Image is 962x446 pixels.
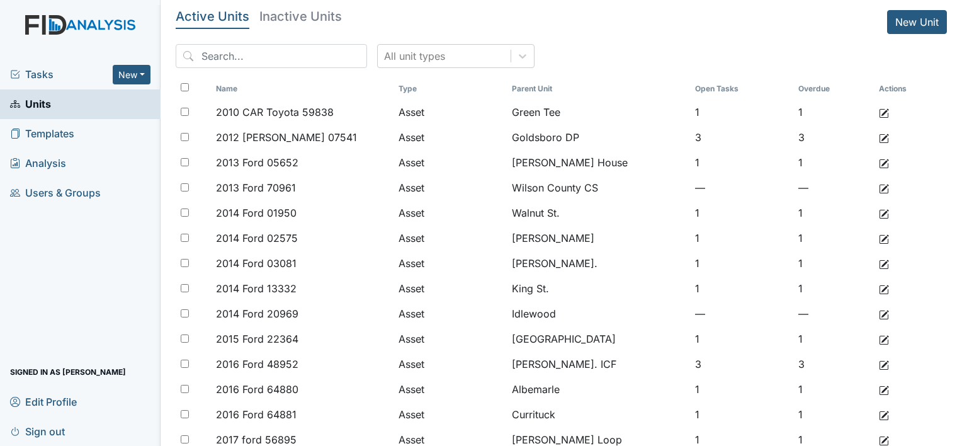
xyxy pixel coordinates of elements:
td: Asset [393,276,507,301]
th: Toggle SortBy [211,78,393,100]
td: 3 [690,125,794,150]
td: 1 [793,100,874,125]
td: 1 [793,276,874,301]
span: 2015 Ford 22364 [216,331,298,346]
a: Tasks [10,67,113,82]
td: 1 [793,326,874,352]
td: Asset [393,175,507,200]
span: 2014 Ford 03081 [216,256,297,271]
td: 1 [690,200,794,226]
span: Signed in as [PERSON_NAME] [10,362,126,382]
td: 1 [793,226,874,251]
td: 1 [690,402,794,427]
span: 2014 Ford 02575 [216,231,298,246]
td: 1 [793,200,874,226]
td: Walnut St. [507,200,689,226]
h5: Inactive Units [259,10,342,23]
span: 2013 Ford 70961 [216,180,296,195]
td: 1 [793,251,874,276]
th: Actions [874,78,937,100]
td: Idlewood [507,301,689,326]
td: Currituck [507,402,689,427]
span: 2012 [PERSON_NAME] 07541 [216,130,357,145]
td: 1 [690,100,794,125]
td: Asset [393,326,507,352]
td: Asset [393,150,507,175]
td: Asset [393,352,507,377]
td: Wilson County CS [507,175,689,200]
input: Search... [176,44,367,68]
td: Asset [393,226,507,251]
th: Toggle SortBy [793,78,874,100]
td: 1 [690,251,794,276]
td: 1 [690,326,794,352]
th: Toggle SortBy [690,78,794,100]
span: Templates [10,124,74,144]
span: 2013 Ford 05652 [216,155,298,170]
td: Green Tee [507,100,689,125]
span: 2016 Ford 64881 [216,407,297,422]
td: [PERSON_NAME]. [507,251,689,276]
td: 1 [793,402,874,427]
td: 3 [793,352,874,377]
span: 2014 Ford 01950 [216,205,297,220]
td: Albemarle [507,377,689,402]
td: Asset [393,377,507,402]
th: Toggle SortBy [393,78,507,100]
td: Asset [393,200,507,226]
td: 1 [690,377,794,402]
span: 2014 Ford 13332 [216,281,297,296]
span: Edit Profile [10,392,77,411]
h5: Active Units [176,10,249,23]
td: Asset [393,125,507,150]
div: All unit types [384,49,445,64]
span: Analysis [10,154,66,173]
td: 3 [793,125,874,150]
td: [PERSON_NAME] House [507,150,689,175]
td: Asset [393,100,507,125]
span: 2010 CAR Toyota 59838 [216,105,334,120]
td: — [690,301,794,326]
a: New Unit [887,10,947,34]
td: — [690,175,794,200]
td: Asset [393,251,507,276]
td: 1 [793,150,874,175]
span: Units [10,94,51,114]
td: Goldsboro DP [507,125,689,150]
td: [PERSON_NAME]. ICF [507,352,689,377]
td: [GEOGRAPHIC_DATA] [507,326,689,352]
td: [PERSON_NAME] [507,226,689,251]
td: 1 [690,276,794,301]
span: Sign out [10,421,65,441]
td: Asset [393,402,507,427]
td: King St. [507,276,689,301]
button: New [113,65,150,84]
td: — [793,301,874,326]
input: Toggle All Rows Selected [181,83,189,91]
span: Users & Groups [10,183,101,203]
span: 2016 Ford 48952 [216,357,298,372]
td: — [793,175,874,200]
span: 2014 Ford 20969 [216,306,298,321]
td: 1 [793,377,874,402]
th: Toggle SortBy [507,78,689,100]
td: 1 [690,226,794,251]
td: Asset [393,301,507,326]
td: 1 [690,150,794,175]
td: 3 [690,352,794,377]
span: 2016 Ford 64880 [216,382,298,397]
